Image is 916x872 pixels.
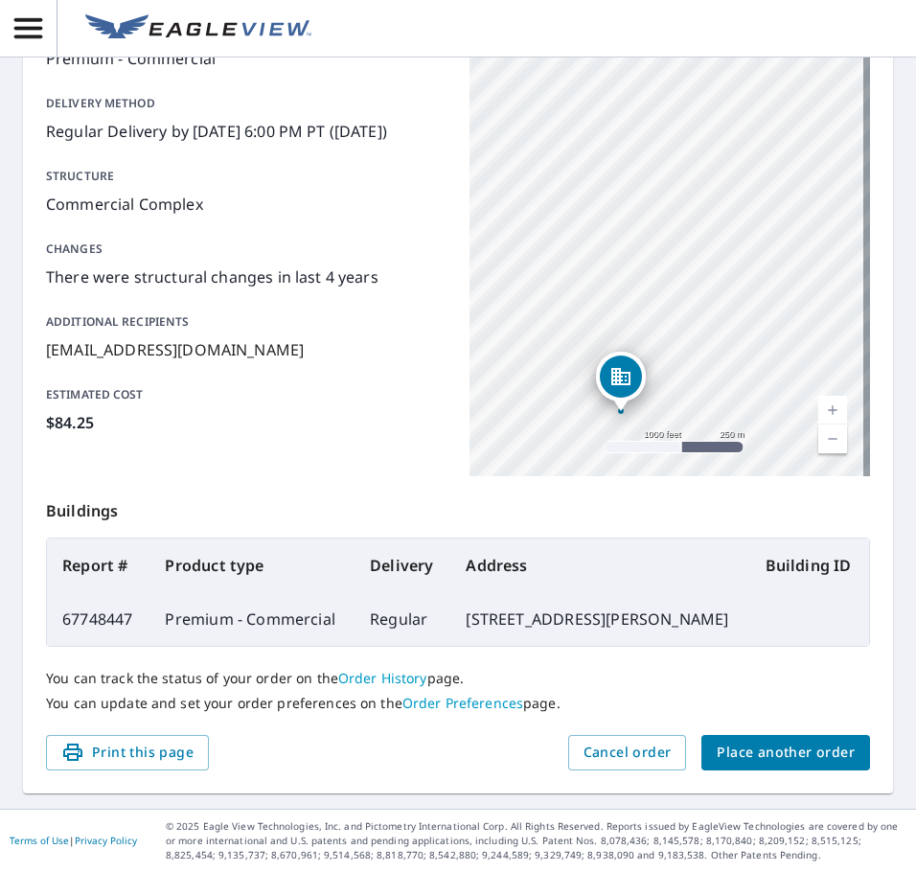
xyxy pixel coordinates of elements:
[166,819,906,862] p: © 2025 Eagle View Technologies, Inc. and Pictometry International Corp. All Rights Reserved. Repo...
[584,741,672,765] span: Cancel order
[46,193,447,216] p: Commercial Complex
[450,539,749,592] th: Address
[46,476,870,538] p: Buildings
[47,539,149,592] th: Report #
[450,592,749,646] td: [STREET_ADDRESS][PERSON_NAME]
[47,592,149,646] td: 67748447
[10,835,137,846] p: |
[355,539,450,592] th: Delivery
[46,695,870,712] p: You can update and set your order preferences on the page.
[750,539,869,592] th: Building ID
[61,741,194,765] span: Print this page
[46,313,447,331] p: Additional recipients
[46,95,447,112] p: Delivery method
[818,396,847,425] a: Current Level 15, Zoom In
[46,168,447,185] p: Structure
[74,3,323,55] a: EV Logo
[46,735,209,770] button: Print this page
[46,265,447,288] p: There were structural changes in last 4 years
[85,14,311,43] img: EV Logo
[75,834,137,847] a: Privacy Policy
[10,834,69,847] a: Terms of Use
[46,338,447,361] p: [EMAIL_ADDRESS][DOMAIN_NAME]
[46,241,447,258] p: Changes
[46,411,447,434] p: $84.25
[46,670,870,687] p: You can track the status of your order on the page.
[596,352,646,411] div: Dropped pin, building 1, Commercial property, 5037 Monroe Rd Charlotte, NC 28205
[46,120,447,143] p: Regular Delivery by [DATE] 6:00 PM PT ([DATE])
[701,735,870,770] button: Place another order
[149,592,355,646] td: Premium - Commercial
[402,694,523,712] a: Order Preferences
[46,386,447,403] p: Estimated cost
[338,669,427,687] a: Order History
[355,592,450,646] td: Regular
[818,425,847,453] a: Current Level 15, Zoom Out
[46,47,447,70] p: Premium - Commercial
[149,539,355,592] th: Product type
[568,735,687,770] button: Cancel order
[717,741,855,765] span: Place another order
